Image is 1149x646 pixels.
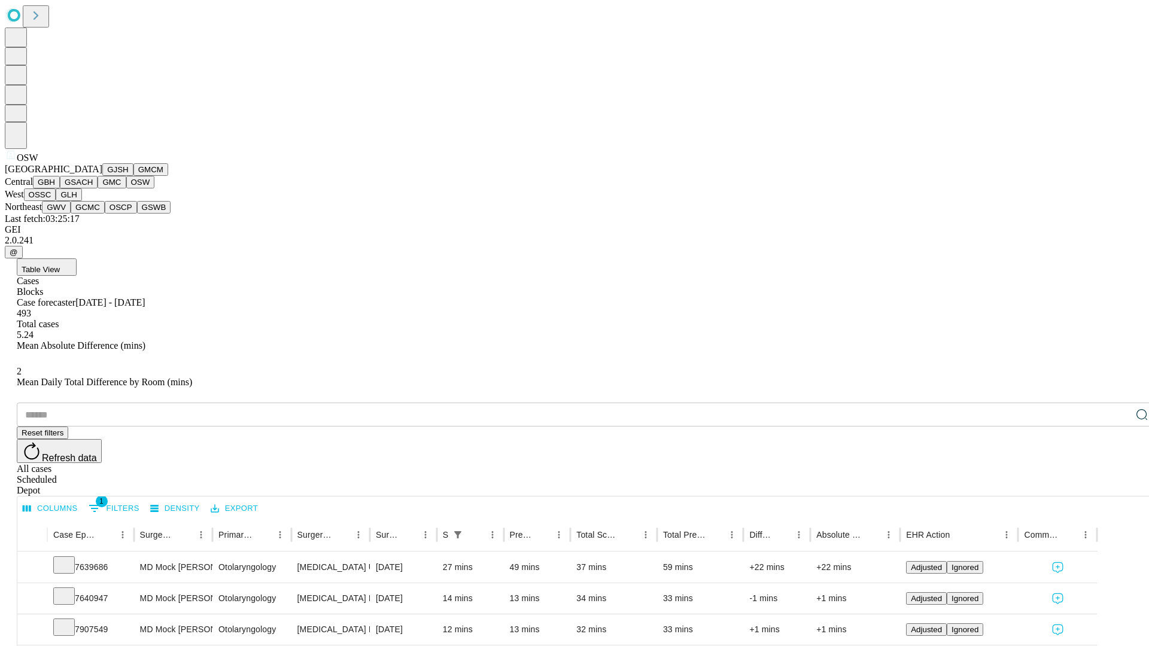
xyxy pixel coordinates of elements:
button: Menu [114,526,131,543]
button: OSSC [24,188,56,201]
div: Surgery Name [297,530,332,540]
div: MD Mock [PERSON_NAME] [140,552,206,583]
div: Difference [749,530,773,540]
button: Show filters [86,499,142,518]
button: GCMC [71,201,105,214]
div: Otolaryngology [218,552,285,583]
div: Scheduled In Room Duration [443,530,448,540]
button: Menu [791,526,807,543]
button: Sort [400,526,417,543]
div: 7640947 [53,583,128,614]
div: 34 mins [576,583,651,614]
div: GEI [5,224,1144,235]
div: Otolaryngology [218,583,285,614]
div: MD Mock [PERSON_NAME] [140,583,206,614]
span: Reset filters [22,428,63,437]
span: Northeast [5,202,42,212]
button: Reset filters [17,426,68,439]
button: Menu [724,526,740,543]
span: Mean Daily Total Difference by Room (mins) [17,377,192,387]
button: Sort [176,526,193,543]
span: Adjusted [911,594,942,603]
div: 7639686 [53,552,128,583]
span: Adjusted [911,563,942,572]
button: Menu [484,526,501,543]
button: Show filters [449,526,466,543]
span: 2 [17,366,22,376]
button: Export [208,499,261,518]
div: 13 mins [510,614,565,645]
div: Otolaryngology [218,614,285,645]
button: Ignored [947,561,983,574]
button: Ignored [947,592,983,605]
button: Sort [255,526,272,543]
div: 33 mins [663,583,738,614]
div: EHR Action [906,530,950,540]
button: Sort [951,526,968,543]
div: Total Predicted Duration [663,530,706,540]
div: +22 mins [749,552,804,583]
button: Expand [23,557,41,578]
button: Menu [417,526,434,543]
div: +22 mins [816,552,894,583]
div: Surgery Date [376,530,399,540]
button: Menu [998,526,1015,543]
button: Expand [23,620,41,641]
span: Last fetch: 03:25:17 [5,214,80,224]
div: 32 mins [576,614,651,645]
div: +1 mins [749,614,804,645]
span: Total cases [17,319,59,329]
button: Density [147,499,203,518]
div: 49 mins [510,552,565,583]
div: Absolute Difference [816,530,862,540]
button: GMC [98,176,126,188]
div: 33 mins [663,614,738,645]
span: Central [5,176,33,187]
div: 1 active filter [449,526,466,543]
button: Menu [193,526,209,543]
div: Primary Service [218,530,253,540]
button: GSWB [137,201,171,214]
div: Surgeon Name [140,530,175,540]
span: West [5,189,24,199]
span: OSW [17,153,38,163]
button: Menu [1077,526,1094,543]
div: 7907549 [53,614,128,645]
button: Sort [707,526,724,543]
span: Case forecaster [17,297,75,307]
button: GJSH [102,163,133,176]
button: Refresh data [17,439,102,463]
span: Ignored [952,563,978,572]
div: Predicted In Room Duration [510,530,533,540]
button: Select columns [20,499,81,518]
button: Menu [272,526,288,543]
button: Sort [98,526,114,543]
span: Mean Absolute Difference (mins) [17,340,145,351]
div: 59 mins [663,552,738,583]
div: 2.0.241 [5,235,1144,246]
div: Case Epic Id [53,530,96,540]
button: Sort [774,526,791,543]
button: GMCM [133,163,168,176]
button: Menu [637,526,654,543]
span: Refresh data [42,453,97,463]
button: Sort [621,526,637,543]
span: @ [10,248,18,257]
div: [DATE] [376,614,431,645]
button: Sort [467,526,484,543]
button: Table View [17,258,77,276]
span: [GEOGRAPHIC_DATA] [5,164,102,174]
button: GWV [42,201,71,214]
div: 12 mins [443,614,498,645]
button: GSACH [60,176,98,188]
div: [DATE] [376,583,431,614]
button: Expand [23,589,41,610]
button: Adjusted [906,592,947,605]
button: Sort [534,526,551,543]
button: OSW [126,176,155,188]
span: 5.24 [17,330,34,340]
div: 27 mins [443,552,498,583]
button: Adjusted [906,623,947,636]
div: -1 mins [749,583,804,614]
div: [MEDICAL_DATA] INSERTION TUBE [MEDICAL_DATA] [297,614,364,645]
